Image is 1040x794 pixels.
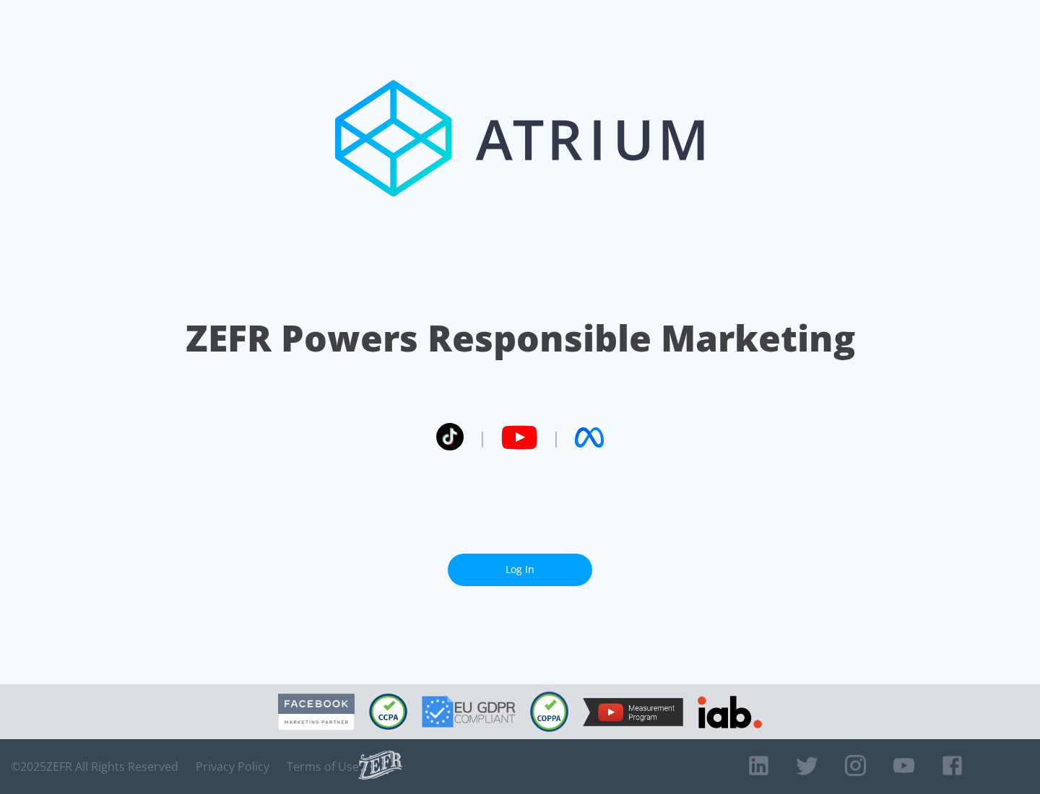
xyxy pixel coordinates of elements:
img: IAB [698,696,762,728]
img: YouTube Measurement Program [583,698,683,726]
img: CCPA Compliant [369,694,407,730]
img: GDPR Compliant [422,696,516,728]
a: Log In [448,554,592,586]
a: Terms of Use [287,759,359,774]
a: Privacy Policy [196,759,269,774]
h1: ZEFR Powers Responsible Marketing [186,313,855,363]
span: | [552,427,560,448]
span: © 2025 ZEFR All Rights Reserved [11,759,178,774]
img: Facebook Marketing Partner [278,694,355,730]
span: | [478,427,487,448]
img: COPPA Compliant [530,692,568,732]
